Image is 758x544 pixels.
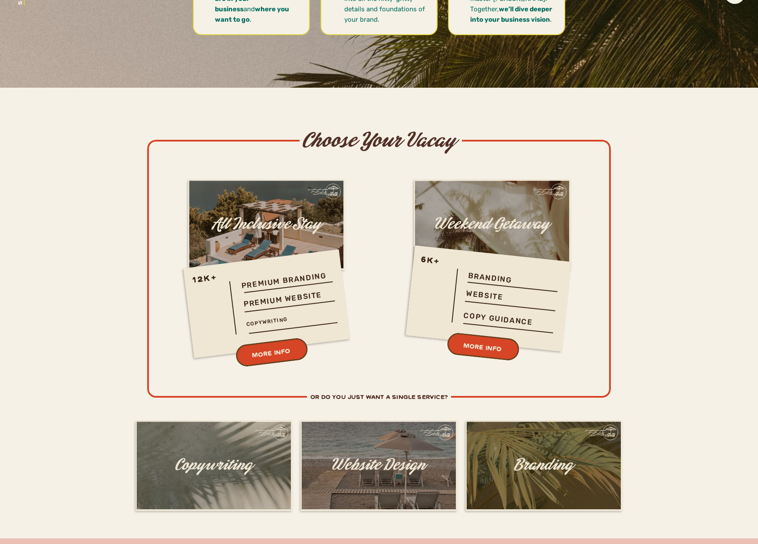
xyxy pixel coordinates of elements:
a: MORE INFO [428,335,537,360]
h1: Choose Your Vacay [298,130,460,154]
h3: copywriting [246,310,331,334]
a: MORE INFO [216,340,326,366]
a: or do you just want a single service? [239,392,519,403]
h3: website [465,288,530,308]
h3: 6k+ [421,252,452,269]
h1: Branding [466,457,621,457]
h1: Website Design [301,457,456,457]
b: we’ll dive deeper into your business vision [470,5,552,23]
h3: branding [468,268,532,288]
h3: premium branding [241,266,343,292]
h3: copy guidance [463,310,547,333]
h3: premium website [243,289,330,313]
h3: 12k+ [191,269,222,286]
h1: Copywriting [136,457,291,457]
